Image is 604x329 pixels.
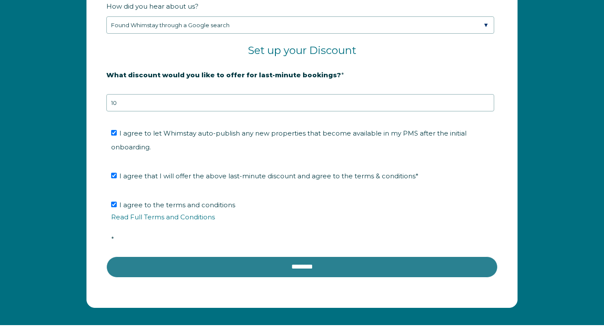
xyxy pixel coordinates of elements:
strong: What discount would you like to offer for last-minute bookings? [106,71,341,79]
span: I agree that I will offer the above last-minute discount and agree to the terms & conditions [119,172,419,180]
input: I agree to let Whimstay auto-publish any new properties that become available in my PMS after the... [111,130,117,136]
span: I agree to let Whimstay auto-publish any new properties that become available in my PMS after the... [111,129,467,151]
input: I agree that I will offer the above last-minute discount and agree to the terms & conditions* [111,173,117,178]
a: Read Full Terms and Conditions [111,213,215,221]
input: I agree to the terms and conditionsRead Full Terms and Conditions* [111,202,117,207]
span: Set up your Discount [248,44,356,57]
strong: 20% is recommended, minimum of 10% [106,85,242,93]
